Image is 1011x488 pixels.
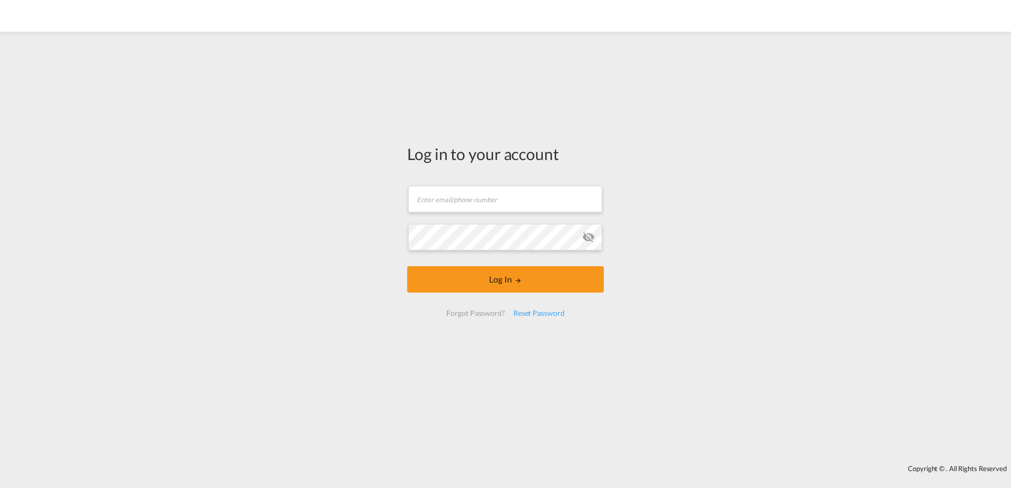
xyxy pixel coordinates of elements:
div: Reset Password [509,304,569,323]
button: LOGIN [407,266,604,293]
div: Log in to your account [407,143,604,165]
div: Forgot Password? [442,304,509,323]
input: Enter email/phone number [408,186,602,212]
md-icon: icon-eye-off [582,231,595,243]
